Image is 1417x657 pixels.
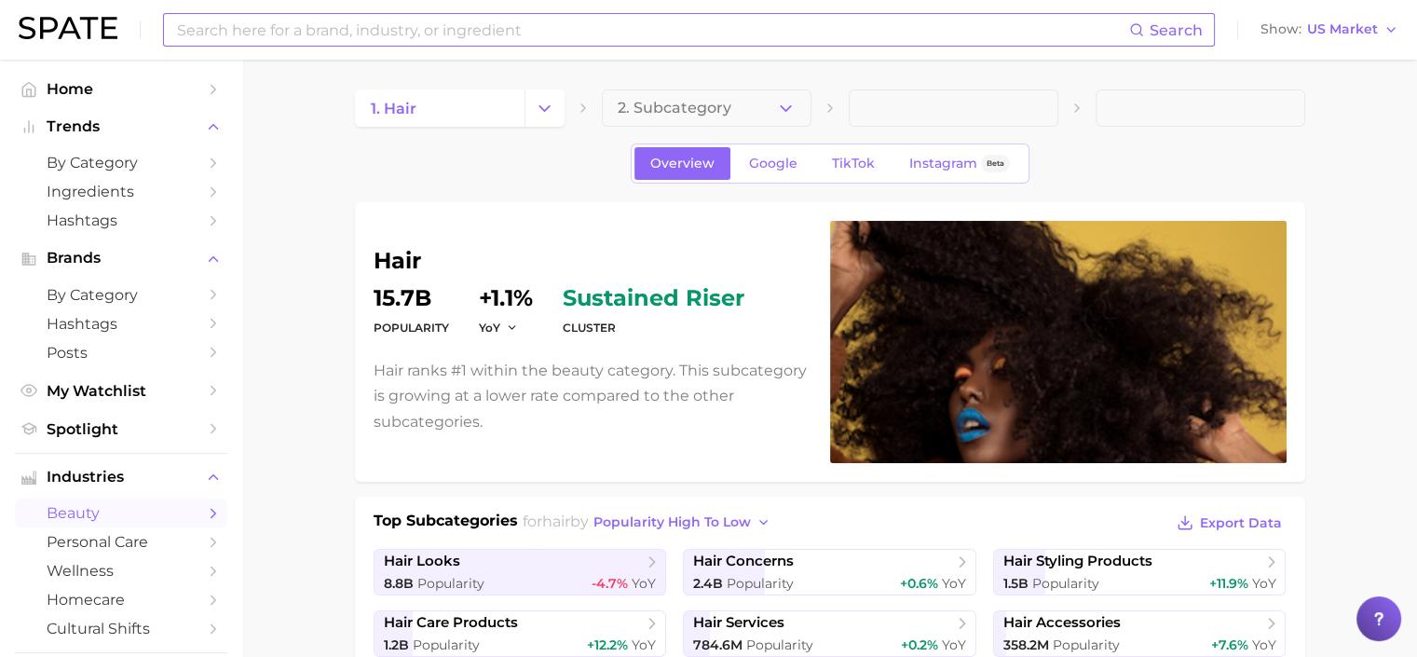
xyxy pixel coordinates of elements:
dd: +1.1% [479,287,533,309]
a: InstagramBeta [893,147,1026,180]
img: SPATE [19,17,117,39]
button: 2. Subcategory [602,89,811,127]
a: hair services784.6m Popularity+0.2% YoY [683,610,976,657]
a: hair styling products1.5b Popularity+11.9% YoY [993,549,1287,595]
a: 1. hair [355,89,525,127]
span: hair looks [384,553,460,570]
h1: Top Subcategories [374,510,518,538]
span: Trends [47,118,196,135]
span: 1. hair [371,100,416,117]
span: Popularity [727,575,794,592]
a: Spotlight [15,415,227,444]
span: 1.5b [1003,575,1029,592]
span: +0.6% [900,575,938,592]
span: Google [749,156,797,171]
span: Home [47,80,196,98]
span: 1.2b [384,636,409,653]
dt: cluster [563,317,744,339]
p: Hair ranks #1 within the beauty category. This subcategory is growing at a lower rate compared to... [374,358,808,434]
span: hair services [693,614,784,632]
span: Beta [987,156,1004,171]
span: Popularity [746,636,813,653]
a: beauty [15,499,227,527]
button: Trends [15,113,227,141]
input: Search here for a brand, industry, or ingredient [175,14,1129,46]
span: Popularity [1053,636,1120,653]
span: personal care [47,533,196,551]
span: Brands [47,250,196,267]
button: Export Data [1172,510,1286,536]
button: ShowUS Market [1256,18,1403,42]
span: -4.7% [592,575,628,592]
span: Posts [47,344,196,362]
span: YoY [1251,636,1275,653]
span: Show [1260,24,1301,34]
a: cultural shifts [15,614,227,643]
a: hair looks8.8b Popularity-4.7% YoY [374,549,667,595]
span: by Category [47,286,196,304]
span: Ingredients [47,183,196,200]
button: Change Category [525,89,565,127]
span: hair styling products [1003,553,1152,570]
span: homecare [47,591,196,609]
span: Search [1150,21,1203,39]
span: 784.6m [693,636,743,653]
span: +0.2% [901,636,938,653]
span: for by [523,513,776,530]
span: Popularity [417,575,484,592]
span: Popularity [1032,575,1099,592]
span: hair care products [384,614,518,632]
a: hair accessories358.2m Popularity+7.6% YoY [993,610,1287,657]
span: beauty [47,504,196,522]
a: Google [733,147,813,180]
span: popularity high to low [593,514,751,530]
a: by Category [15,281,227,309]
a: Ingredients [15,177,227,206]
span: 8.8b [384,575,414,592]
a: Home [15,75,227,103]
span: TikTok [832,156,875,171]
span: cultural shifts [47,620,196,637]
button: Brands [15,244,227,272]
span: 2. Subcategory [618,100,731,116]
span: Hashtags [47,212,196,229]
span: YoY [632,575,656,592]
a: Hashtags [15,206,227,235]
span: Popularity [413,636,480,653]
span: hair concerns [693,553,794,570]
button: YoY [479,320,519,335]
span: hair accessories [1003,614,1121,632]
span: Industries [47,469,196,486]
span: YoY [479,320,500,335]
a: TikTok [816,147,891,180]
a: Overview [634,147,730,180]
span: Spotlight [47,420,196,438]
span: Overview [650,156,715,171]
span: by Category [47,154,196,171]
span: US Market [1307,24,1378,34]
span: YoY [942,575,966,592]
span: hair [542,513,570,530]
span: 358.2m [1003,636,1049,653]
span: Export Data [1200,515,1282,531]
span: +7.6% [1210,636,1247,653]
button: popularity high to low [589,510,776,535]
a: My Watchlist [15,376,227,405]
span: Hashtags [47,315,196,333]
a: homecare [15,585,227,614]
span: Instagram [909,156,977,171]
a: wellness [15,556,227,585]
span: +11.9% [1208,575,1247,592]
a: Posts [15,338,227,367]
span: wellness [47,562,196,580]
dd: 15.7b [374,287,449,309]
span: +12.2% [587,636,628,653]
a: Hashtags [15,309,227,338]
span: YoY [632,636,656,653]
span: YoY [942,636,966,653]
span: 2.4b [693,575,723,592]
span: YoY [1251,575,1275,592]
dt: Popularity [374,317,449,339]
span: sustained riser [563,287,744,309]
button: Industries [15,463,227,491]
